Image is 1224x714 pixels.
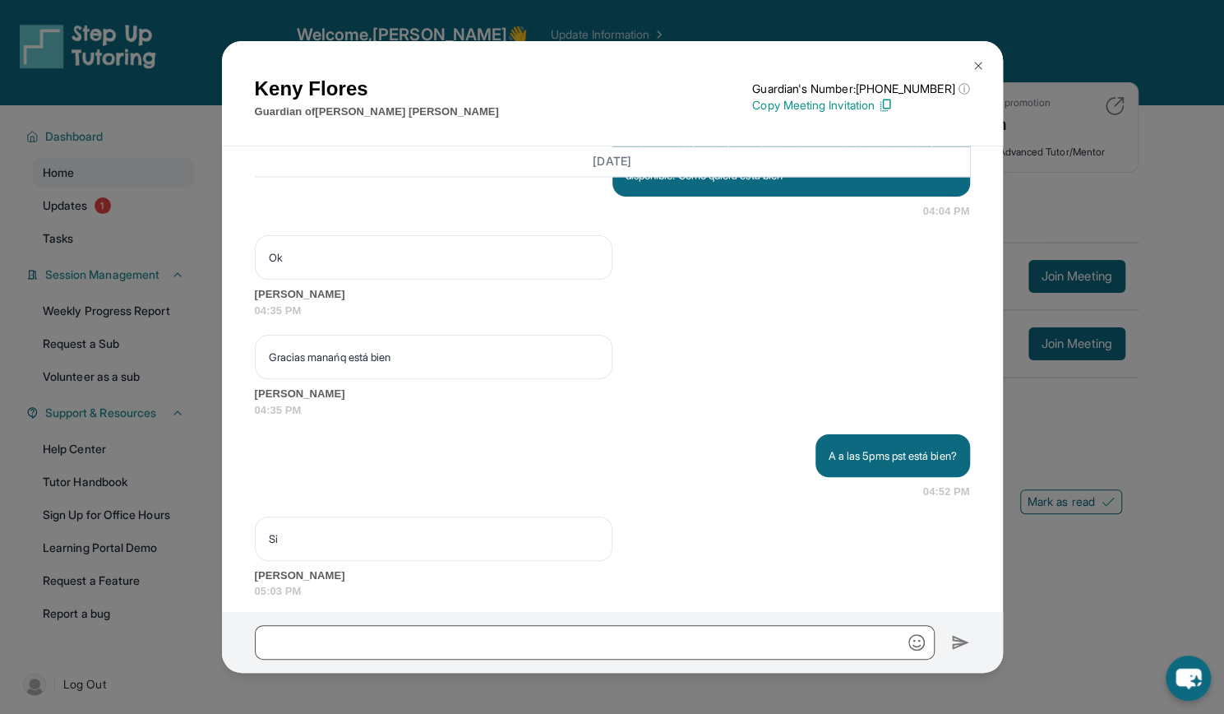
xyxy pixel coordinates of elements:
img: Copy Icon [878,98,893,113]
img: Emoji [908,634,925,651]
span: [PERSON_NAME] [255,568,970,584]
p: Si [269,531,598,547]
span: 04:35 PM [255,303,970,319]
p: Ok [269,249,598,266]
p: Guardian of [PERSON_NAME] [PERSON_NAME] [255,104,499,120]
p: Copy Meeting Invitation [752,97,969,114]
h3: [DATE] [255,153,970,169]
img: Send icon [951,633,970,652]
span: [PERSON_NAME] [255,286,970,303]
img: Close Icon [972,59,985,72]
span: 05:03 PM [255,583,970,600]
button: chat-button [1166,656,1211,701]
span: [PERSON_NAME] [255,386,970,402]
p: A a las 5pms pst está bien? [829,447,957,464]
p: Guardian's Number: [PHONE_NUMBER] [752,81,969,97]
span: 04:04 PM [923,203,970,220]
span: 04:35 PM [255,402,970,419]
p: Gracias manańq está bien [269,349,598,365]
span: 04:52 PM [923,484,970,500]
span: ⓘ [958,81,969,97]
h1: Keny Flores [255,74,499,104]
